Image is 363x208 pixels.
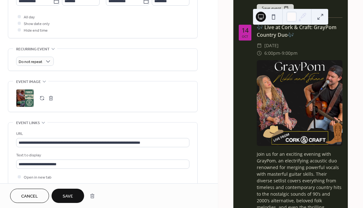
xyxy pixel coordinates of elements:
[16,120,40,126] span: Event links
[257,42,262,49] div: ​
[24,27,48,34] span: Hide end time
[16,46,50,53] span: Recurring event
[264,42,279,49] span: [DATE]
[16,152,188,159] div: Text to display
[52,189,84,203] button: Save
[242,35,248,38] div: Oct
[264,49,280,57] span: 6:00pm
[242,27,249,34] div: 14
[257,49,262,57] div: ​
[257,60,342,146] img: 🎶 Live at Cork & Craft: GrayPom Country Duo🎶 event image
[16,130,188,137] div: URL
[24,174,52,181] span: Open in new tab
[19,58,42,66] span: Do not repeat
[16,89,34,107] div: ;
[257,23,342,39] div: 🎶 Live at Cork & Craft: GrayPom Country Duo🎶
[257,4,294,12] button: Save event
[10,189,49,203] button: Cancel
[24,14,35,21] span: All day
[280,49,282,57] span: -
[282,49,298,57] span: 9:00pm
[21,193,38,200] span: Cancel
[63,193,73,200] span: Save
[16,79,41,85] span: Event image
[24,21,50,27] span: Show date only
